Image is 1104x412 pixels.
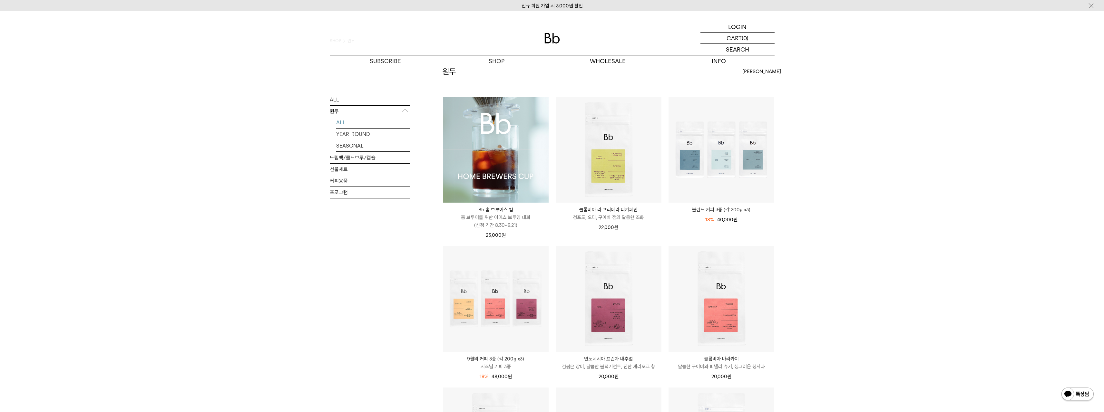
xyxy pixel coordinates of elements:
[663,55,775,67] p: INFO
[599,374,619,379] span: 20,000
[556,206,661,214] p: 콜롬비아 라 프라데라 디카페인
[711,374,731,379] span: 20,000
[556,97,661,203] img: 콜롬비아 라 프라데라 디카페인
[502,232,506,238] span: 원
[443,206,549,229] a: Bb 홈 브루어스 컵 홈 브루어를 위한 아이스 브루잉 대회(신청 기간 8.30~9.21)
[742,68,781,75] span: [PERSON_NAME]
[728,21,747,32] p: LOGIN
[522,3,583,9] a: 신규 회원 가입 시 3,000원 할인
[336,128,410,139] a: YEAR-ROUND
[556,355,661,370] a: 인도네시아 프린자 내추럴 검붉은 장미, 달콤한 블랙커런트, 진한 셰리오크 향
[705,216,714,224] div: 18%
[669,97,774,203] img: 블렌드 커피 3종 (각 200g x3)
[330,105,410,117] p: 원두
[614,225,618,230] span: 원
[614,374,619,379] span: 원
[599,225,618,230] span: 22,000
[1061,387,1094,402] img: 카카오톡 채널 1:1 채팅 버튼
[336,117,410,128] a: ALL
[742,33,748,43] p: (0)
[443,206,549,214] p: Bb 홈 브루어스 컵
[669,206,774,214] a: 블렌드 커피 3종 (각 200g x3)
[700,21,775,33] a: LOGIN
[336,140,410,151] a: SEASONAL
[552,55,663,67] p: WHOLESALE
[443,97,549,203] a: Bb 홈 브루어스 컵
[441,55,552,67] a: SHOP
[330,55,441,67] a: SUBSCRIBE
[330,163,410,175] a: 선물세트
[330,175,410,186] a: 커피용품
[700,33,775,44] a: CART (0)
[443,97,549,203] img: 1000001223_add2_021.jpg
[727,374,731,379] span: 원
[486,232,506,238] span: 25,000
[480,373,488,380] div: 19%
[443,214,549,229] p: 홈 브루어를 위한 아이스 브루잉 대회 (신청 기간 8.30~9.21)
[669,363,774,370] p: 달콤한 구아바와 파넬라 슈거, 싱그러운 청사과
[443,246,549,352] img: 9월의 커피 3종 (각 200g x3)
[556,363,661,370] p: 검붉은 장미, 달콤한 블랙커런트, 진한 셰리오크 향
[443,363,549,370] p: 시즈널 커피 3종
[492,374,512,379] span: 48,000
[544,33,560,43] img: 로고
[669,355,774,370] a: 콜롬비아 마라카이 달콤한 구아바와 파넬라 슈거, 싱그러운 청사과
[443,355,549,370] a: 9월의 커피 3종 (각 200g x3) 시즈널 커피 3종
[330,187,410,198] a: 프로그램
[669,355,774,363] p: 콜롬비아 마라카이
[556,355,661,363] p: 인도네시아 프린자 내추럴
[443,355,549,363] p: 9월의 커피 3종 (각 200g x3)
[556,206,661,221] a: 콜롬비아 라 프라데라 디카페인 청포도, 오디, 구아바 잼의 달콤한 조화
[508,374,512,379] span: 원
[669,246,774,352] img: 콜롬비아 마라카이
[443,66,456,77] h2: 원두
[556,214,661,221] p: 청포도, 오디, 구아바 잼의 달콤한 조화
[717,217,738,223] span: 40,000
[556,246,661,352] img: 인도네시아 프린자 내추럴
[330,152,410,163] a: 드립백/콜드브루/캡슐
[727,33,742,43] p: CART
[330,94,410,105] a: ALL
[733,217,738,223] span: 원
[726,44,749,55] p: SEARCH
